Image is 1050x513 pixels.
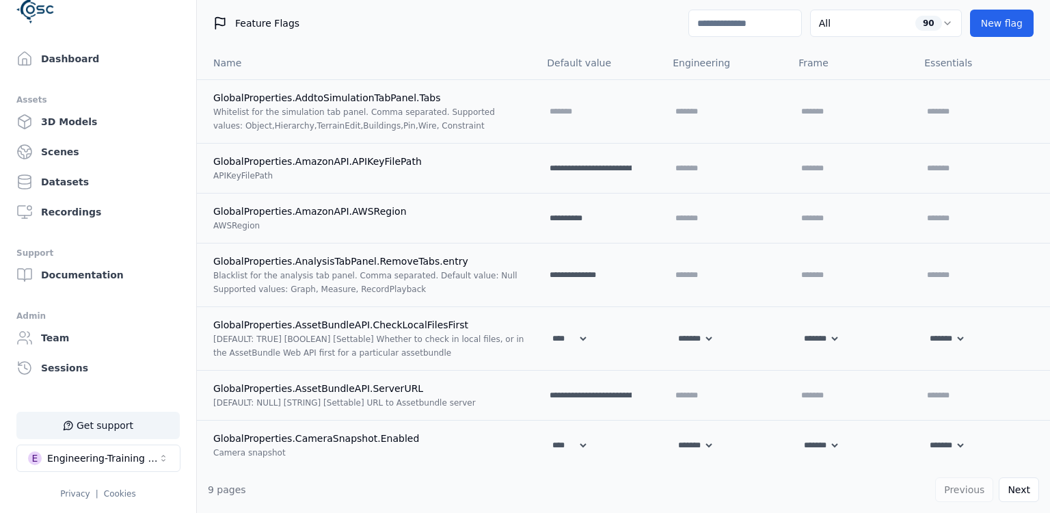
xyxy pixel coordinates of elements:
[11,45,185,73] a: Dashboard
[47,451,158,465] div: Engineering-Training (SSO Staging)
[913,47,1039,79] th: Essentials
[213,334,524,358] span: [DEFAULT: TRUE] [BOOLEAN] [Settable] Whether to check in local files, or in the AssetBundle Web A...
[999,477,1039,502] button: Next
[11,198,185,226] a: Recordings
[208,484,246,495] span: 9 pages
[213,221,260,231] span: AWSRegion
[662,47,787,79] th: Engineering
[11,354,185,382] a: Sessions
[11,168,185,196] a: Datasets
[96,489,98,499] span: |
[213,206,407,217] span: GlobalProperties.AmazonAPI.AWSRegion
[11,108,185,135] a: 3D Models
[197,47,536,79] th: Name
[213,383,423,394] span: GlobalProperties.AssetBundleAPI.ServerURL
[213,156,422,167] span: GlobalProperties.AmazonAPI.APIKeyFilePath
[213,319,468,330] span: GlobalProperties.AssetBundleAPI.CheckLocalFilesFirst
[11,138,185,166] a: Scenes
[16,245,180,261] div: Support
[787,47,913,79] th: Frame
[213,107,495,131] span: Whitelist for the simulation tab panel. Comma separated. Supported values: Object,Hierarchy,Terra...
[235,16,299,30] span: Feature Flags
[213,433,419,444] span: GlobalProperties.CameraSnapshot.Enabled
[213,171,273,181] span: APIKeyFilePath
[104,489,136,499] a: Cookies
[11,324,185,352] a: Team
[213,271,517,294] span: Blacklist for the analysis tab panel. Comma separated. Default value: Null Supported values: Grap...
[16,92,180,108] div: Assets
[11,261,185,289] a: Documentation
[213,448,286,458] span: Camera snapshot
[16,412,180,439] button: Get support
[536,47,662,79] th: Default value
[16,308,180,324] div: Admin
[16,445,180,472] button: Select a workspace
[60,489,90,499] a: Privacy
[213,92,441,103] span: GlobalProperties.AddtoSimulationTabPanel.Tabs
[970,10,1034,37] button: New flag
[213,256,468,267] span: GlobalProperties.AnalysisTabPanel.RemoveTabs.entry
[213,398,476,408] span: [DEFAULT: NULL] [STRING] [Settable] URL to Assetbundle server
[28,451,42,465] div: E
